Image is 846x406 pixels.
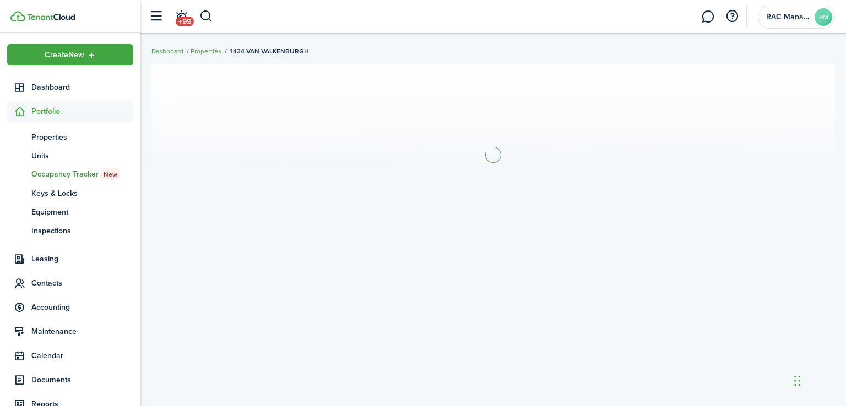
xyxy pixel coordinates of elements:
span: Leasing [31,253,133,265]
span: 1434 VAN VALKENBURGH [230,46,309,56]
a: Keys & Locks [7,184,133,202]
a: Properties [7,128,133,146]
span: Contacts [31,277,133,289]
a: Equipment [7,202,133,221]
span: Occupancy Tracker [31,168,133,180]
button: Open sidebar [145,6,166,27]
span: Calendar [31,350,133,361]
a: Occupancy TrackerNew [7,165,133,184]
a: Dashboard [151,46,183,56]
span: RAC Management LLC [766,13,810,21]
img: TenantCloud [27,14,75,20]
span: Accounting [31,301,133,313]
a: Messaging [697,3,718,31]
span: Maintenance [31,326,133,337]
span: Documents [31,374,133,386]
a: Dashboard [7,76,133,98]
img: TenantCloud [10,11,25,21]
button: Open menu [7,44,133,65]
span: Equipment [31,206,133,218]
span: Dashboard [31,81,133,93]
div: Drag [794,364,801,397]
iframe: Chat Widget [791,353,846,406]
avatar-text: RM [815,8,832,26]
span: Units [31,150,133,162]
span: Create New [45,51,84,59]
span: +99 [176,17,194,26]
span: Properties [31,131,133,143]
img: Loading [484,145,503,164]
button: Search [199,7,213,26]
a: Inspections [7,221,133,240]
span: Inspections [31,225,133,237]
button: Open resource center [723,7,741,26]
a: Units [7,146,133,165]
span: Keys & Locks [31,188,133,199]
span: Portfolio [31,106,133,117]
span: New [104,169,117,179]
a: Notifications [171,3,192,31]
a: Properties [191,46,221,56]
